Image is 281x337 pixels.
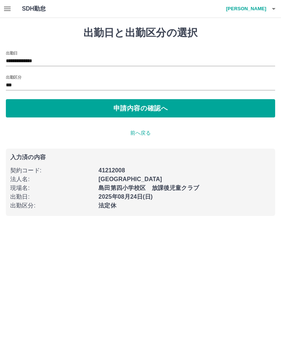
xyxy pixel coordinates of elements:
b: 41212008 [98,167,125,173]
label: 出勤区分 [6,74,21,80]
p: 前へ戻る [6,129,275,137]
b: 2025年08月24日(日) [98,194,153,200]
p: 法人名 : [10,175,94,184]
p: 入力済の内容 [10,154,271,160]
label: 出勤日 [6,50,18,56]
button: 申請内容の確認へ [6,99,275,117]
p: 出勤日 : [10,192,94,201]
h1: 出勤日と出勤区分の選択 [6,27,275,39]
b: 法定休 [98,202,116,209]
p: 出勤区分 : [10,201,94,210]
p: 契約コード : [10,166,94,175]
b: 島田第四小学校区 放課後児童クラブ [98,185,199,191]
b: [GEOGRAPHIC_DATA] [98,176,162,182]
p: 現場名 : [10,184,94,192]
